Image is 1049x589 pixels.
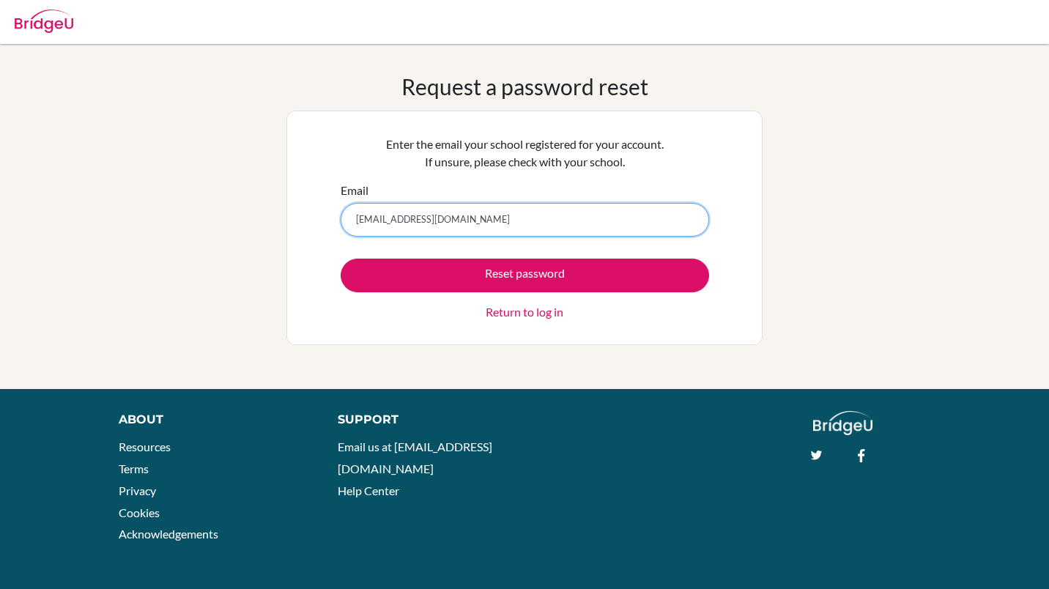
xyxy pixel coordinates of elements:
[341,182,368,199] label: Email
[119,411,305,429] div: About
[119,505,160,519] a: Cookies
[401,73,648,100] h1: Request a password reset
[15,10,73,33] img: Bridge-U
[338,411,509,429] div: Support
[341,259,709,292] button: Reset password
[119,440,171,453] a: Resources
[338,484,399,497] a: Help Center
[813,411,872,435] img: logo_white@2x-f4f0deed5e89b7ecb1c2cc34c3e3d731f90f0f143d5ea2071677605dd97b5244.png
[338,440,492,475] a: Email us at [EMAIL_ADDRESS][DOMAIN_NAME]
[119,462,149,475] a: Terms
[119,527,218,541] a: Acknowledgements
[119,484,156,497] a: Privacy
[486,303,563,321] a: Return to log in
[341,136,709,171] p: Enter the email your school registered for your account. If unsure, please check with your school.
